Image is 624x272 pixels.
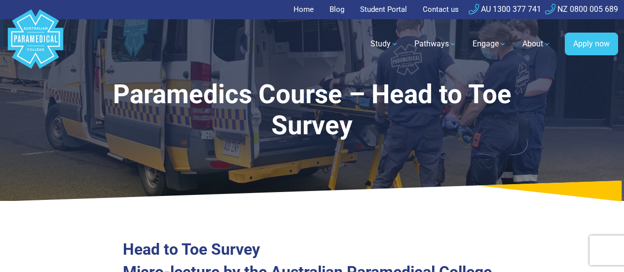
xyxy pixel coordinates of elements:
a: Apply now [565,33,618,55]
a: Engage [467,30,513,58]
span: Head to Toe Survey [123,240,260,259]
a: About [516,30,557,58]
h1: Paramedics Course – Head to Toe Survey [82,79,542,142]
a: NZ 0800 005 689 [545,4,618,14]
a: AU 1300 377 741 [469,4,541,14]
a: Australian Paramedical College [6,19,65,69]
a: Pathways [408,30,463,58]
a: Study [365,30,404,58]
